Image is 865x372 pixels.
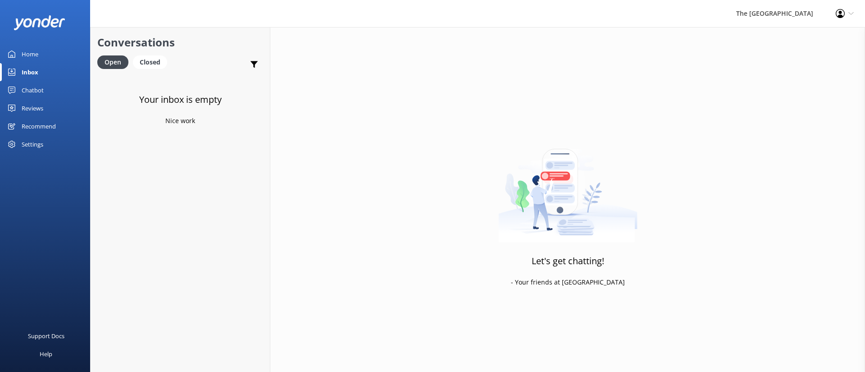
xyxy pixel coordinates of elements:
a: Closed [133,57,172,67]
h3: Your inbox is empty [139,92,222,107]
h3: Let's get chatting! [532,254,604,268]
div: Closed [133,55,167,69]
div: Open [97,55,128,69]
div: Inbox [22,63,38,81]
div: Settings [22,135,43,153]
div: Home [22,45,38,63]
p: - Your friends at [GEOGRAPHIC_DATA] [511,277,625,287]
div: Support Docs [28,327,64,345]
img: artwork of a man stealing a conversation from at giant smartphone [498,130,637,243]
div: Help [40,345,52,363]
img: yonder-white-logo.png [14,15,65,30]
div: Reviews [22,99,43,117]
h2: Conversations [97,34,263,51]
div: Recommend [22,117,56,135]
p: Nice work [165,116,195,126]
div: Chatbot [22,81,44,99]
a: Open [97,57,133,67]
